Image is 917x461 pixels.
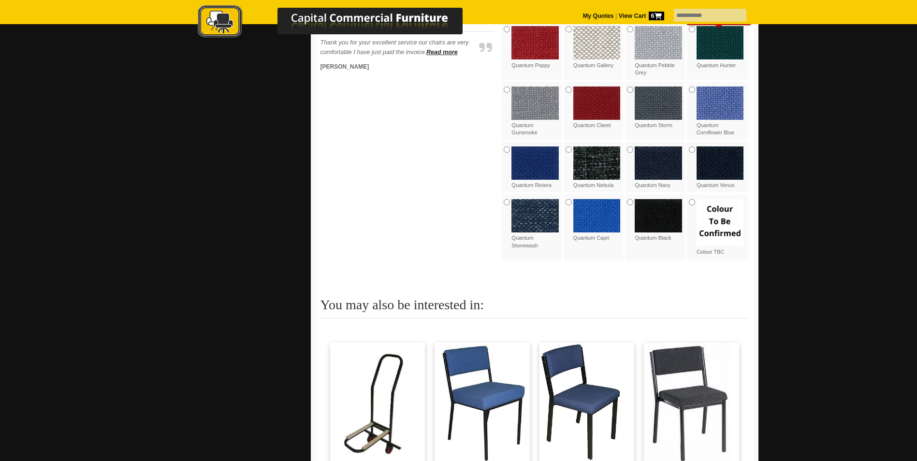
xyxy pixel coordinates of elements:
label: Quantum Claret [573,86,621,130]
img: Quantum Cornflower Blue [697,86,744,120]
label: Quantum Riviera [511,146,559,189]
img: Quantum Stonewash [511,199,559,232]
a: Capital Commercial Furniture Logo [171,5,509,43]
img: Quantum Claret [573,86,621,120]
label: Quantum Black [635,199,682,242]
img: Quantum Storm [635,86,682,120]
img: Quantum Black [635,199,682,232]
label: Quantum Cornflower Blue [697,86,744,137]
label: Quantum Venus [697,146,744,189]
label: Quantum Stonewash [511,199,559,249]
img: Quantum Navy [635,146,682,180]
label: Quantum Gallery [573,26,621,69]
img: Quantum Capri [573,199,621,232]
label: Quantum Pebble Grey [635,26,682,76]
a: My Quotes [583,13,614,19]
img: Quantum Gallery [573,26,621,59]
img: Quantum Poppy [511,26,559,59]
img: Quantum Riviera [511,146,559,180]
a: Read more [426,49,458,56]
label: Quantum Storm [635,86,682,130]
img: Quantum Venus [697,146,744,180]
label: Quantum Capri [573,199,621,242]
label: Quantum Gunsmoke [511,86,559,137]
img: Quantum Pebble Grey [635,26,682,59]
img: Quantum Gunsmoke [511,86,559,120]
label: Quantum Poppy [511,26,559,69]
img: Quantum Hunter [697,26,744,59]
label: Quantum Navy [635,146,682,189]
label: Quantum Nebula [573,146,621,189]
strong: View Cart [619,13,664,19]
h2: You may also be interested in: [320,298,749,318]
span: 6 [649,12,664,20]
img: Quantum Nebula [573,146,621,180]
label: Colour TBC [697,199,744,256]
img: Capital Commercial Furniture Logo [171,5,509,40]
a: View Cart6 [617,13,664,19]
label: Quantum Hunter [697,26,744,69]
img: Colour TBC [697,199,744,246]
p: [PERSON_NAME] [320,62,475,72]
